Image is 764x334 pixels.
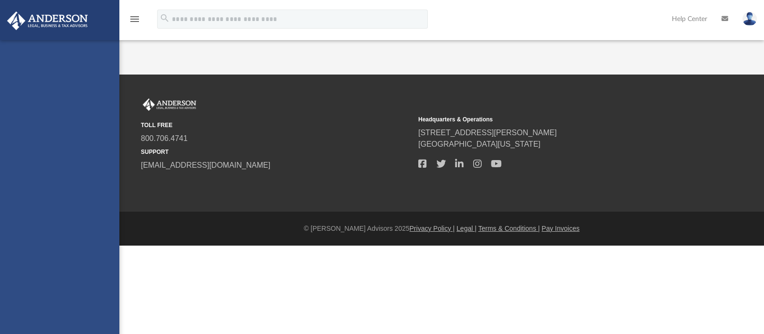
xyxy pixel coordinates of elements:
small: TOLL FREE [141,121,412,129]
a: 800.706.4741 [141,134,188,142]
img: Anderson Advisors Platinum Portal [141,98,198,111]
img: Anderson Advisors Platinum Portal [4,11,91,30]
a: [EMAIL_ADDRESS][DOMAIN_NAME] [141,161,270,169]
div: © [PERSON_NAME] Advisors 2025 [119,224,764,234]
small: SUPPORT [141,148,412,156]
a: Terms & Conditions | [478,225,540,232]
i: search [159,13,170,23]
a: Privacy Policy | [410,225,455,232]
a: menu [129,18,140,25]
a: Legal | [456,225,477,232]
small: Headquarters & Operations [418,115,689,124]
a: [STREET_ADDRESS][PERSON_NAME] [418,129,557,137]
img: User Pic [743,12,757,26]
i: menu [129,13,140,25]
a: Pay Invoices [541,225,579,232]
a: [GEOGRAPHIC_DATA][US_STATE] [418,140,541,148]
